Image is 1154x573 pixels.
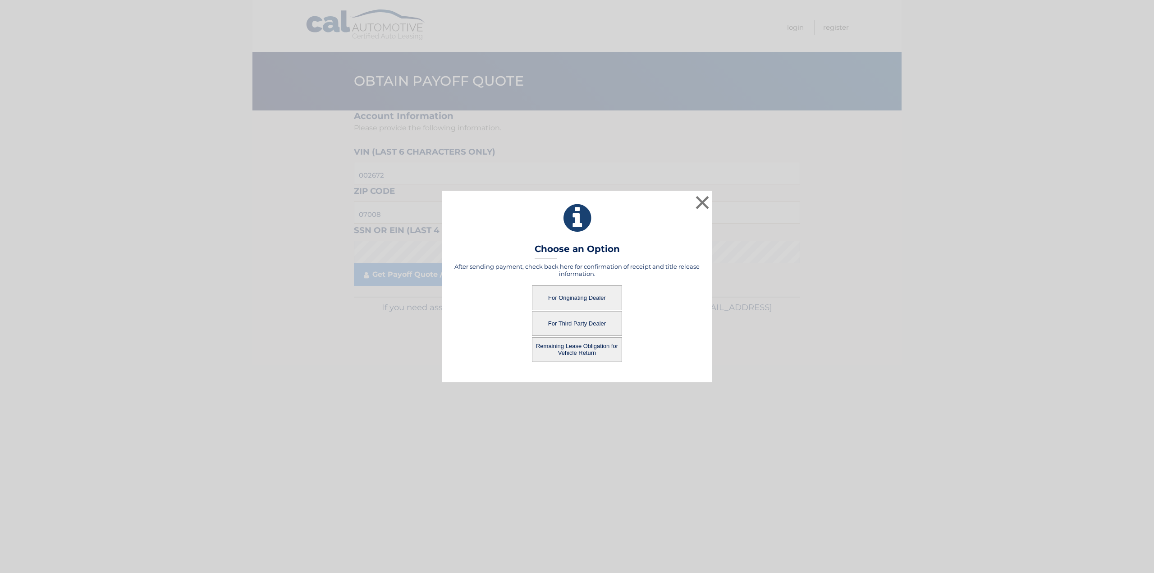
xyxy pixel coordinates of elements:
button: Remaining Lease Obligation for Vehicle Return [532,337,622,362]
button: × [693,193,711,211]
h5: After sending payment, check back here for confirmation of receipt and title release information. [453,263,701,277]
h3: Choose an Option [535,243,620,259]
button: For Third Party Dealer [532,311,622,336]
button: For Originating Dealer [532,285,622,310]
